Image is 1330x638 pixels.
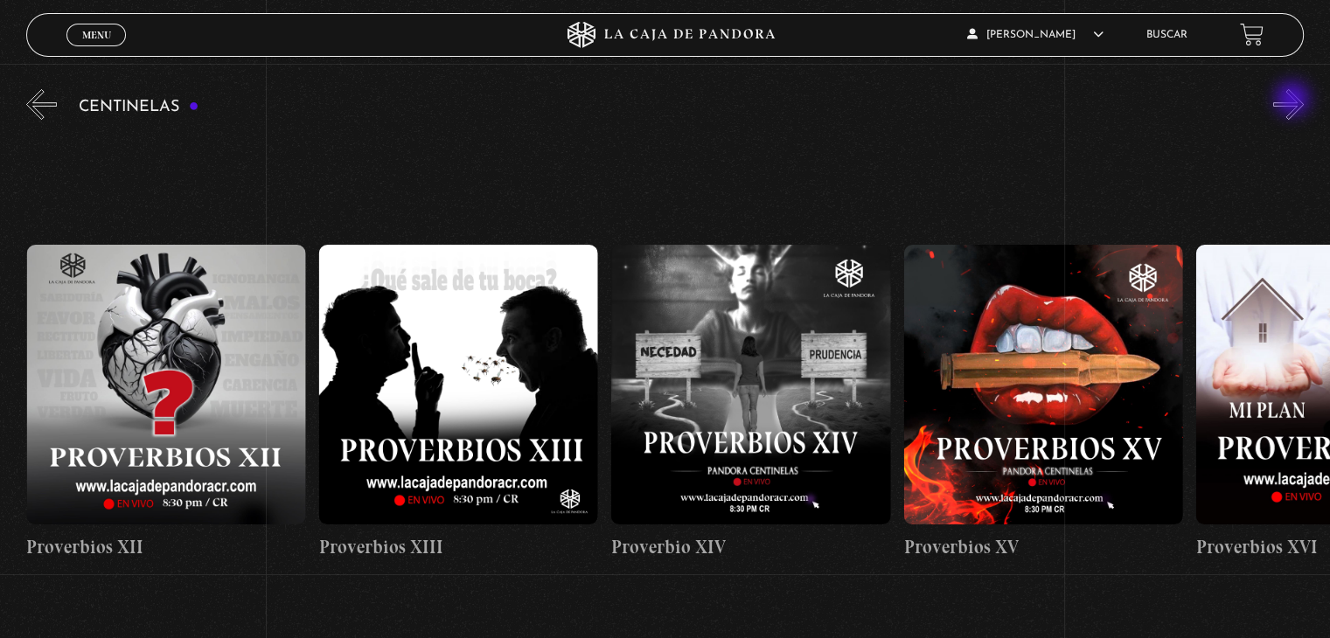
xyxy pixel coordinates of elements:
[76,44,117,56] span: Cerrar
[1146,30,1187,40] a: Buscar
[319,533,598,561] h4: Proverbios XIII
[1240,23,1264,46] a: View your shopping cart
[967,30,1104,40] span: [PERSON_NAME]
[26,89,57,120] button: Previous
[27,533,306,561] h4: Proverbios XII
[79,99,198,115] h3: Centinelas
[611,533,890,561] h4: Proverbio XIV
[1273,89,1304,120] button: Next
[904,533,1183,561] h4: Proverbios XV
[82,30,111,40] span: Menu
